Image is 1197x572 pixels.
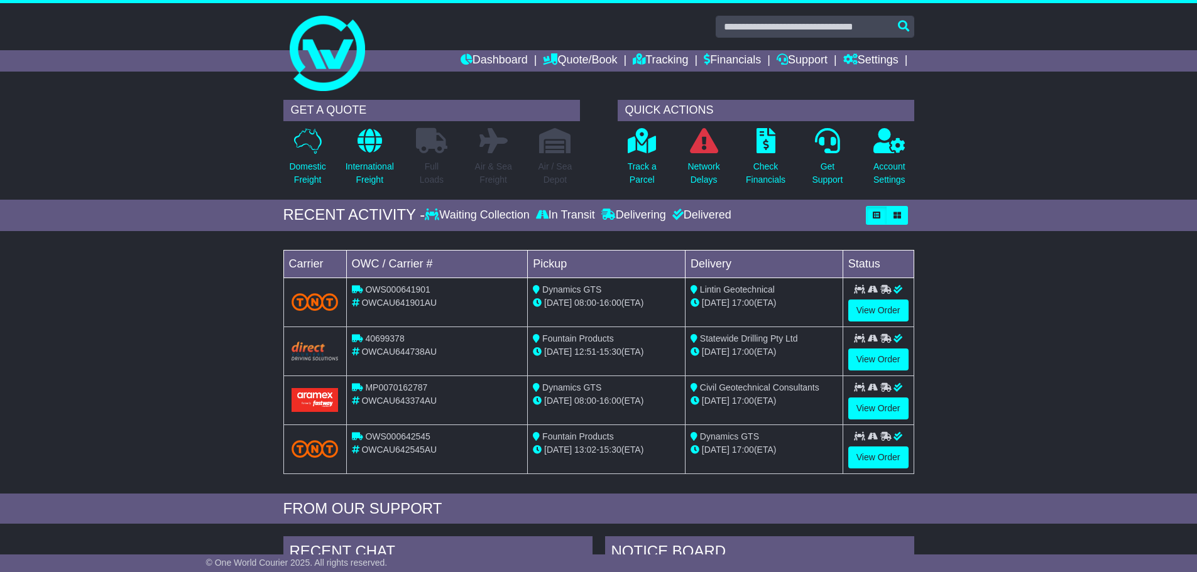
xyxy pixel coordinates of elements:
span: Dynamics GTS [542,284,601,294]
td: Status [843,250,914,278]
a: InternationalFreight [345,127,395,193]
span: 08:00 [574,396,596,406]
span: [DATE] [544,298,572,308]
span: 17:00 [732,445,754,455]
span: © One World Courier 2025. All rights reserved. [206,558,388,568]
span: [DATE] [702,347,730,357]
p: Full Loads [416,160,447,186]
span: [DATE] [544,396,572,406]
span: OWCAU642545AU [361,445,437,455]
p: Air & Sea Freight [475,160,512,186]
a: View Order [848,348,909,370]
span: [DATE] [544,347,572,357]
span: OWCAU641901AU [361,298,437,308]
span: OWCAU643374AU [361,396,437,406]
img: Aramex.png [292,388,339,411]
span: [DATE] [702,396,730,406]
a: Track aParcel [627,127,657,193]
a: Dashboard [461,50,528,72]
p: International Freight [346,160,394,186]
span: Fountain Products [542,431,614,441]
div: NOTICE BOARD [605,536,914,570]
span: 40699378 [365,333,404,343]
span: MP0070162787 [365,382,427,392]
div: (ETA) [691,345,838,359]
td: OWC / Carrier # [346,250,528,278]
div: - (ETA) [533,296,680,310]
div: - (ETA) [533,345,680,359]
span: Dynamics GTS [700,431,759,441]
span: 13:02 [574,445,596,455]
span: Fountain Products [542,333,614,343]
div: (ETA) [691,394,838,407]
span: Civil Geotechnical Consultants [700,382,819,392]
a: Quote/Book [543,50,617,72]
a: Support [777,50,828,72]
a: View Order [848,446,909,468]
span: 17:00 [732,298,754,308]
span: OWCAU644738AU [361,347,437,357]
p: Air / Sea Depot [538,160,572,186]
div: QUICK ACTIONS [618,100,914,121]
span: 08:00 [574,298,596,308]
div: - (ETA) [533,394,680,407]
p: Check Financials [746,160,785,186]
a: NetworkDelays [687,127,720,193]
td: Carrier [283,250,346,278]
span: Lintin Geotechnical [700,284,775,294]
div: Waiting Collection [425,208,532,222]
a: AccountSettings [873,127,906,193]
div: GET A QUOTE [283,100,580,121]
img: Direct.png [292,342,339,360]
a: View Order [848,397,909,419]
div: (ETA) [691,443,838,456]
div: Delivered [669,208,731,222]
a: Tracking [633,50,688,72]
p: Get Support [812,160,843,186]
p: Network Delays [687,160,719,186]
span: OWS000641901 [365,284,430,294]
span: 17:00 [732,396,754,406]
span: 12:51 [574,347,596,357]
span: Dynamics GTS [542,382,601,392]
a: View Order [848,299,909,321]
img: TNT_Domestic.png [292,440,339,457]
span: 16:00 [599,298,621,308]
p: Track a Parcel [628,160,657,186]
div: Delivering [598,208,669,222]
a: Settings [843,50,899,72]
div: In Transit [533,208,598,222]
div: (ETA) [691,296,838,310]
a: CheckFinancials [745,127,786,193]
span: 15:30 [599,347,621,357]
a: DomesticFreight [288,127,326,193]
p: Domestic Freight [289,160,325,186]
a: GetSupport [811,127,843,193]
span: [DATE] [702,445,730,455]
div: - (ETA) [533,443,680,456]
div: RECENT CHAT [283,536,593,570]
a: Financials [704,50,761,72]
span: [DATE] [544,445,572,455]
img: TNT_Domestic.png [292,293,339,310]
span: Statewide Drilling Pty Ltd [700,333,798,343]
span: 15:30 [599,445,621,455]
span: 16:00 [599,396,621,406]
div: RECENT ACTIVITY - [283,206,425,224]
span: 17:00 [732,347,754,357]
td: Pickup [528,250,686,278]
span: OWS000642545 [365,431,430,441]
p: Account Settings [873,160,905,186]
div: FROM OUR SUPPORT [283,500,914,518]
span: [DATE] [702,298,730,308]
td: Delivery [685,250,843,278]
